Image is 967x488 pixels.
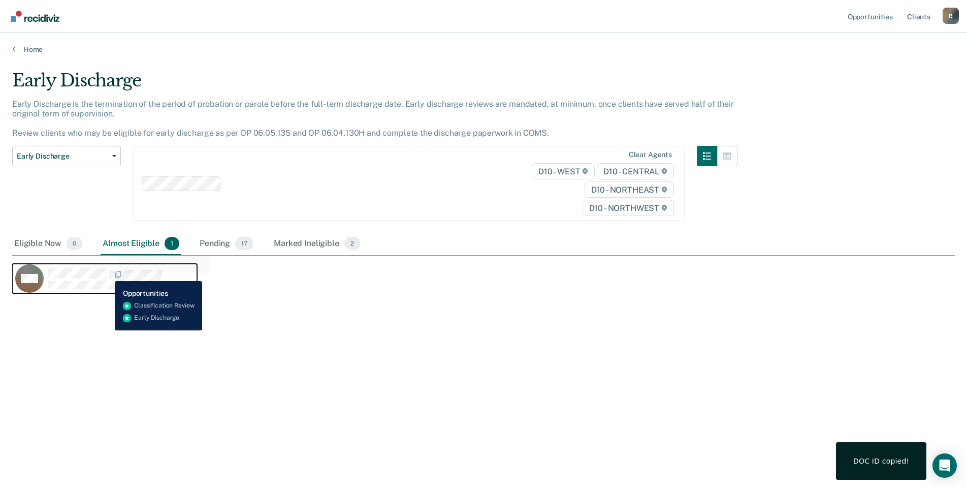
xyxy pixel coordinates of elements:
div: Marked Ineligible2 [272,233,362,255]
button: Profile dropdown button [943,8,959,24]
span: D10 - NORTHEAST [585,181,674,198]
div: DOC ID copied! [853,456,909,466]
span: D10 - NORTHWEST [583,200,674,216]
div: Open Intercom Messenger [932,453,957,478]
button: Early Discharge [12,146,121,166]
span: D10 - WEST [532,163,595,179]
span: 0 [67,237,82,250]
span: Early Discharge [17,152,108,161]
span: D10 - CENTRAL [597,163,674,179]
div: Pending17 [198,233,255,255]
div: Clear agents [629,150,672,159]
span: 1 [165,237,179,250]
div: Early Discharge [12,70,737,99]
div: R [943,8,959,24]
div: CaseloadOpportunityCell-0833037 [12,264,837,304]
p: Early Discharge is the termination of the period of probation or parole before the full-term disc... [12,99,733,138]
div: Almost Eligible1 [101,233,181,255]
a: Home [12,45,955,54]
span: 2 [344,237,360,250]
img: Recidiviz [11,11,59,22]
span: 17 [235,237,253,250]
div: Eligible Now0 [12,233,84,255]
